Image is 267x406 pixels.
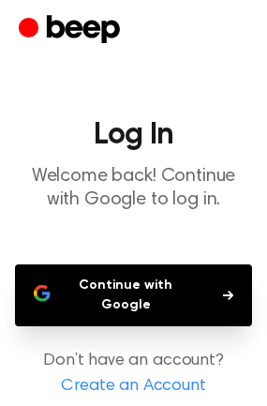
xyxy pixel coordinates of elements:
[19,374,248,399] a: Create an Account
[15,264,252,326] button: Continue with Google
[19,12,125,49] a: Beep
[15,120,252,150] h1: Log In
[15,165,252,212] p: Welcome back! Continue with Google to log in.
[15,349,252,399] p: Don’t have an account?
